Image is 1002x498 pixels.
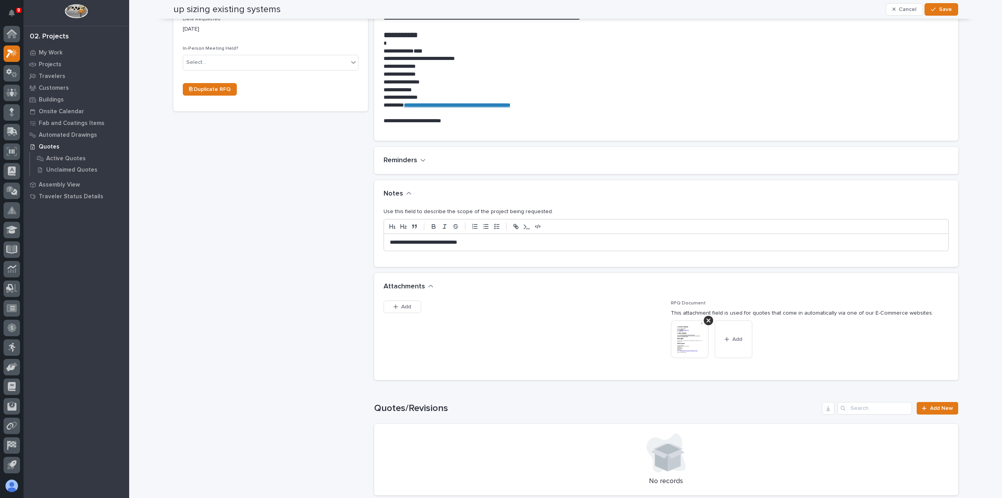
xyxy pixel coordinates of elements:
[886,3,923,16] button: Cancel
[30,164,129,175] a: Unclaimed Quotes
[715,321,752,358] button: Add
[39,143,59,150] p: Quotes
[899,6,916,13] span: Cancel
[65,4,88,18] img: Workspace Logo
[39,120,105,127] p: Fab and Coatings Items
[23,190,129,202] a: Traveler Status Details
[401,303,411,310] span: Add
[183,46,238,51] span: In-Person Meeting Held?
[384,477,949,486] p: No records
[189,87,231,92] span: ⎘ Duplicate RFQ
[30,153,129,164] a: Active Quotes
[384,190,412,198] button: Notes
[23,47,129,58] a: My Work
[17,7,20,13] p: 9
[183,17,220,22] span: Date Requested
[39,49,63,56] p: My Work
[23,82,129,94] a: Customers
[39,61,61,68] p: Projects
[939,6,952,13] span: Save
[671,309,949,317] p: This attachment field is used for quotes that come in automatically via one of our E-Commerce web...
[39,96,64,103] p: Buildings
[384,190,403,198] h2: Notes
[23,94,129,105] a: Buildings
[930,406,953,411] span: Add New
[671,301,706,306] span: RFQ Document
[186,58,206,67] div: Select...
[46,155,86,162] p: Active Quotes
[917,402,958,415] a: Add New
[10,9,20,22] div: Notifications9
[732,336,742,343] span: Add
[4,5,20,21] button: Notifications
[925,3,958,16] button: Save
[384,156,417,165] h2: Reminders
[23,117,129,129] a: Fab and Coatings Items
[30,33,69,41] div: 02. Projects
[384,156,426,165] button: Reminders
[23,70,129,82] a: Travelers
[173,4,281,15] h2: up sizing existing systems
[384,301,421,313] button: Add
[39,85,69,92] p: Customers
[23,105,129,117] a: Onsite Calendar
[46,167,97,174] p: Unclaimed Quotes
[23,179,129,190] a: Assembly View
[4,478,20,494] button: users-avatar
[23,129,129,141] a: Automated Drawings
[39,181,80,188] p: Assembly View
[384,208,949,216] p: Use this field to describe the scope of the project being requested.
[183,83,237,96] a: ⎘ Duplicate RFQ
[39,73,65,80] p: Travelers
[39,132,97,139] p: Automated Drawings
[838,402,912,415] input: Search
[384,283,434,291] button: Attachments
[23,58,129,70] a: Projects
[39,108,84,115] p: Onsite Calendar
[384,283,425,291] h2: Attachments
[39,193,103,200] p: Traveler Status Details
[183,25,359,33] p: [DATE]
[374,403,819,414] h1: Quotes/Revisions
[23,141,129,152] a: Quotes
